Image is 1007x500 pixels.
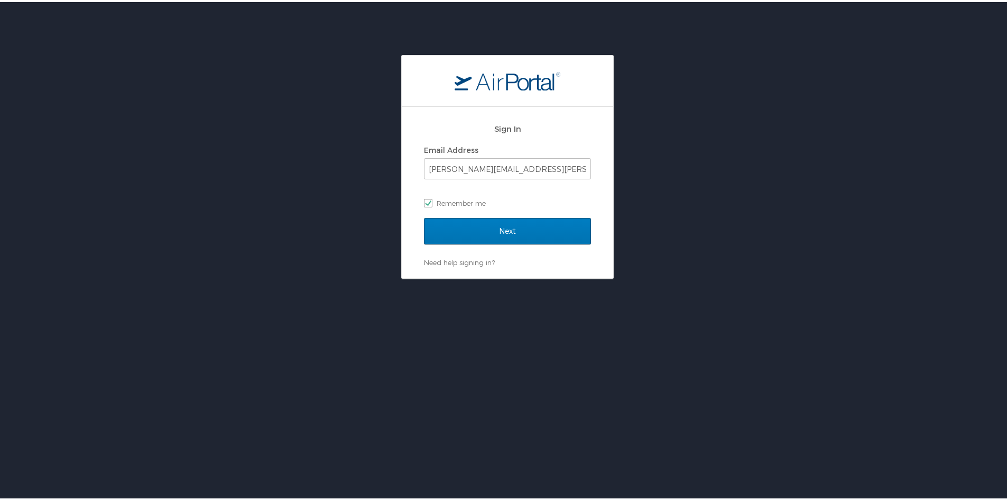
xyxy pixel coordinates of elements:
[455,69,560,88] img: logo
[424,193,591,209] label: Remember me
[424,216,591,242] input: Next
[424,143,478,152] label: Email Address
[424,256,495,265] a: Need help signing in?
[424,121,591,133] h2: Sign In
